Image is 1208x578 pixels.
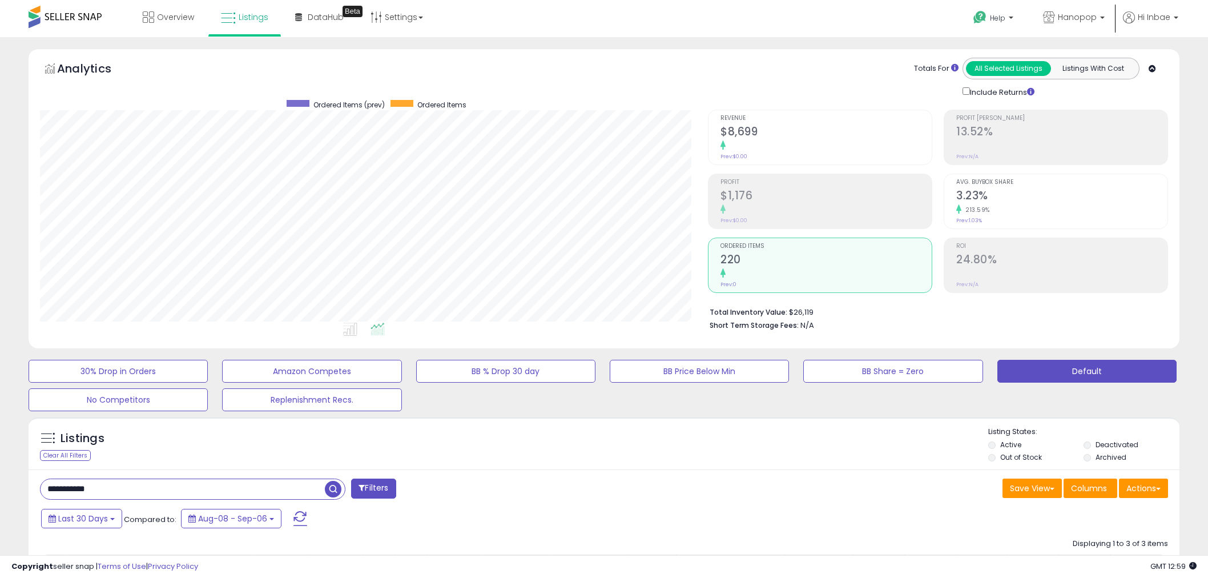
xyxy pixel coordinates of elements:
div: Clear All Filters [40,450,91,461]
span: DataHub [308,11,344,23]
small: Prev: 1.03% [956,217,982,224]
button: BB % Drop 30 day [416,360,595,383]
span: N/A [800,320,814,331]
button: BB Price Below Min [610,360,789,383]
button: Last 30 Days [41,509,122,528]
button: Save View [1002,479,1062,498]
h2: $1,176 [720,189,932,204]
b: Total Inventory Value: [710,307,787,317]
span: Avg. Buybox Share [956,179,1167,186]
li: $26,119 [710,304,1159,318]
div: Totals For [914,63,959,74]
label: Active [1000,440,1021,449]
small: Prev: $0.00 [720,153,747,160]
span: 2025-10-8 12:59 GMT [1150,561,1197,572]
label: Out of Stock [1000,452,1042,462]
button: BB Share = Zero [803,360,982,383]
button: Aug-08 - Sep-06 [181,509,281,528]
span: Hanopop [1058,11,1097,23]
label: Deactivated [1096,440,1138,449]
button: All Selected Listings [966,61,1051,76]
button: Amazon Competes [222,360,401,383]
h2: 220 [720,253,932,268]
span: Listings [239,11,268,23]
button: 30% Drop in Orders [29,360,208,383]
h2: 3.23% [956,189,1167,204]
label: Archived [1096,452,1126,462]
button: Listings With Cost [1050,61,1135,76]
span: ROI [956,243,1167,250]
span: Profit [PERSON_NAME] [956,115,1167,122]
a: Help [964,2,1025,37]
small: Prev: N/A [956,153,979,160]
i: Get Help [973,10,987,25]
a: Hi Inbae [1123,11,1178,37]
h2: $8,699 [720,125,932,141]
strong: Copyright [11,561,53,572]
div: seller snap | | [11,561,198,572]
h2: 24.80% [956,253,1167,268]
button: No Competitors [29,388,208,411]
h5: Listings [61,431,104,447]
span: Aug-08 - Sep-06 [198,513,267,524]
small: Prev: $0.00 [720,217,747,224]
div: Displaying 1 to 3 of 3 items [1073,539,1168,549]
button: Replenishment Recs. [222,388,401,411]
span: Overview [157,11,194,23]
span: Revenue [720,115,932,122]
span: Last 30 Days [58,513,108,524]
span: Help [990,13,1005,23]
span: Ordered Items [720,243,932,250]
a: Privacy Policy [148,561,198,572]
span: Ordered Items [417,100,466,110]
b: Short Term Storage Fees: [710,320,799,330]
small: Prev: 0 [720,281,736,288]
h2: 13.52% [956,125,1167,141]
p: Listing States: [988,427,1179,437]
button: Default [997,360,1177,383]
button: Actions [1119,479,1168,498]
a: Terms of Use [98,561,146,572]
span: Columns [1071,483,1107,494]
div: Tooltip anchor [343,6,363,17]
span: Ordered Items (prev) [313,100,385,110]
div: Include Returns [954,85,1048,98]
small: 213.59% [961,206,990,214]
span: Profit [720,179,932,186]
h5: Analytics [57,61,134,79]
span: Compared to: [124,514,176,525]
button: Filters [351,479,396,499]
button: Columns [1064,479,1117,498]
span: Hi Inbae [1138,11,1170,23]
small: Prev: N/A [956,281,979,288]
